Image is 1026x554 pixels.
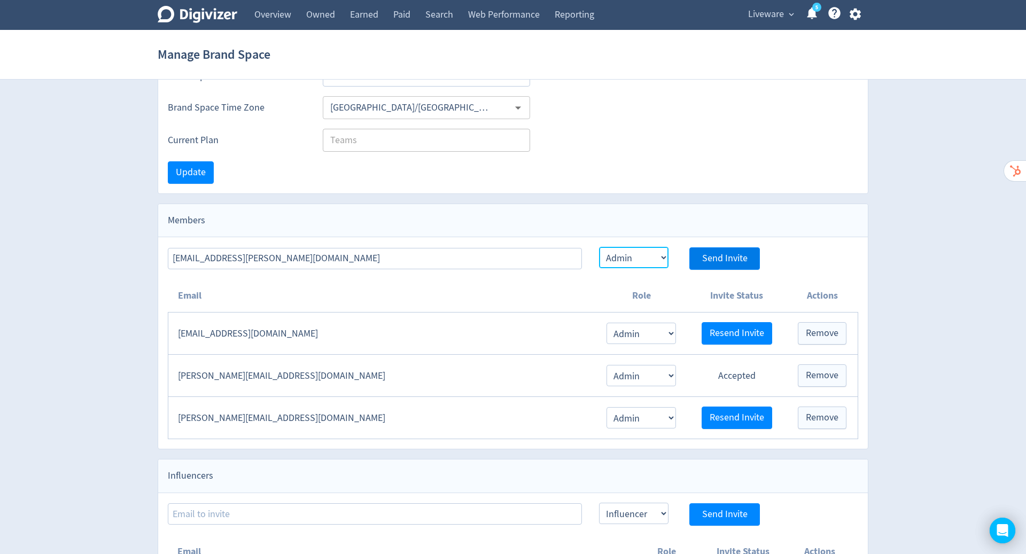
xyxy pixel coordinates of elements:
[787,10,796,19] span: expand_more
[689,247,760,270] button: Send Invite
[168,161,214,184] button: Update
[326,99,495,116] input: Select Timezone
[710,329,764,338] span: Resend Invite
[176,168,206,177] span: Update
[798,364,846,387] button: Remove
[806,329,838,338] span: Remove
[815,4,818,11] text: 5
[168,355,596,397] td: [PERSON_NAME][EMAIL_ADDRESS][DOMAIN_NAME]
[687,355,787,397] td: Accepted
[798,322,846,345] button: Remove
[689,503,760,526] button: Send Invite
[158,37,270,72] h1: Manage Brand Space
[168,503,582,525] input: Email to invite
[702,254,748,263] span: Send Invite
[812,3,821,12] a: 5
[168,248,582,269] input: Email to invite
[990,518,1015,543] div: Open Intercom Messenger
[596,279,687,313] th: Role
[158,204,868,237] div: Members
[806,413,838,423] span: Remove
[168,313,596,355] td: [EMAIL_ADDRESS][DOMAIN_NAME]
[806,371,838,380] span: Remove
[158,459,868,493] div: Influencers
[702,510,748,519] span: Send Invite
[798,407,846,429] button: Remove
[702,407,772,429] button: Resend Invite
[748,6,784,23] span: Liveware
[702,322,772,345] button: Resend Invite
[168,397,596,439] td: [PERSON_NAME][EMAIL_ADDRESS][DOMAIN_NAME]
[744,6,797,23] button: Liveware
[168,101,306,114] label: Brand Space Time Zone
[510,99,526,116] button: Open
[787,279,858,313] th: Actions
[687,279,787,313] th: Invite Status
[168,134,306,147] label: Current Plan
[168,279,596,313] th: Email
[710,413,764,423] span: Resend Invite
